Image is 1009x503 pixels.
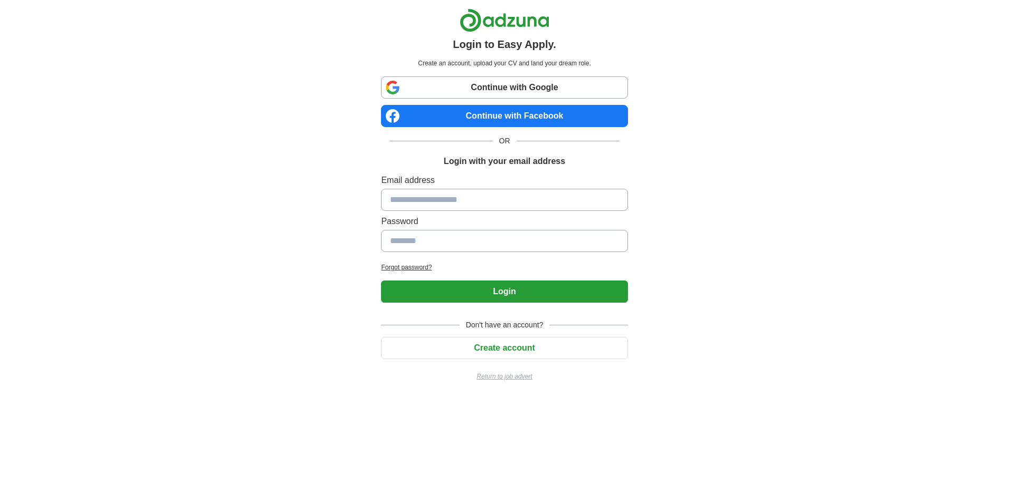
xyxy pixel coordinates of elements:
[460,320,550,331] span: Don't have an account?
[381,174,627,187] label: Email address
[453,36,556,52] h1: Login to Easy Apply.
[460,8,549,32] img: Adzuna logo
[381,76,627,99] a: Continue with Google
[381,105,627,127] a: Continue with Facebook
[381,263,627,272] a: Forgot password?
[381,215,627,228] label: Password
[381,280,627,303] button: Login
[493,136,517,147] span: OR
[381,343,627,352] a: Create account
[381,372,627,381] a: Return to job advert
[444,155,565,168] h1: Login with your email address
[381,337,627,359] button: Create account
[383,59,625,68] p: Create an account, upload your CV and land your dream role.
